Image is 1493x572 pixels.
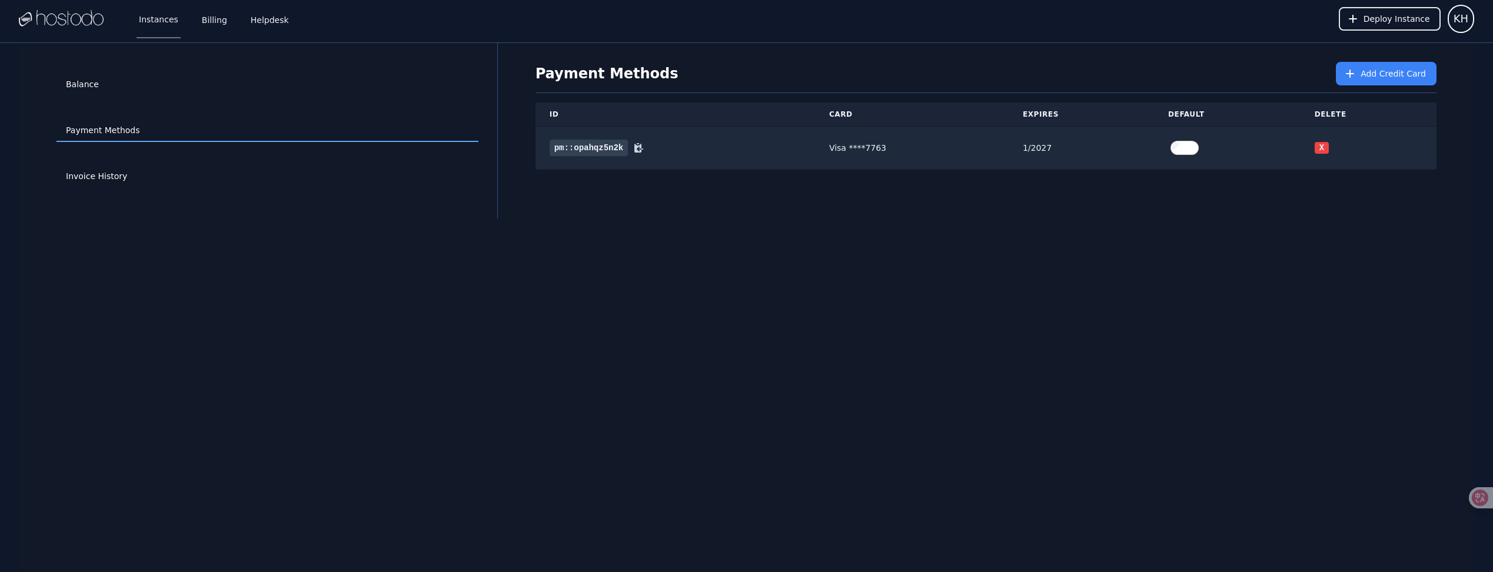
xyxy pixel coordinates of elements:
th: ID [536,103,815,127]
th: Default [1154,103,1301,127]
a: Invoice History [56,166,478,188]
a: Balance [56,74,478,96]
th: Card [815,103,1009,127]
img: Logo [19,10,104,28]
th: Expires [1009,103,1154,127]
button: Add Credit Card [1336,62,1437,85]
span: pm::opahqz5n2k [550,140,629,156]
button: User menu [1448,5,1474,33]
button: X [1315,142,1329,154]
th: Delete [1301,103,1437,127]
span: KH [1454,11,1468,27]
span: Deploy Instance [1364,13,1430,25]
a: Payment Methods [56,120,478,142]
h1: Payment Methods [536,64,679,83]
span: Add Credit Card [1361,68,1426,80]
td: 1/2027 [1009,127,1154,170]
button: Deploy Instance [1339,7,1441,31]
